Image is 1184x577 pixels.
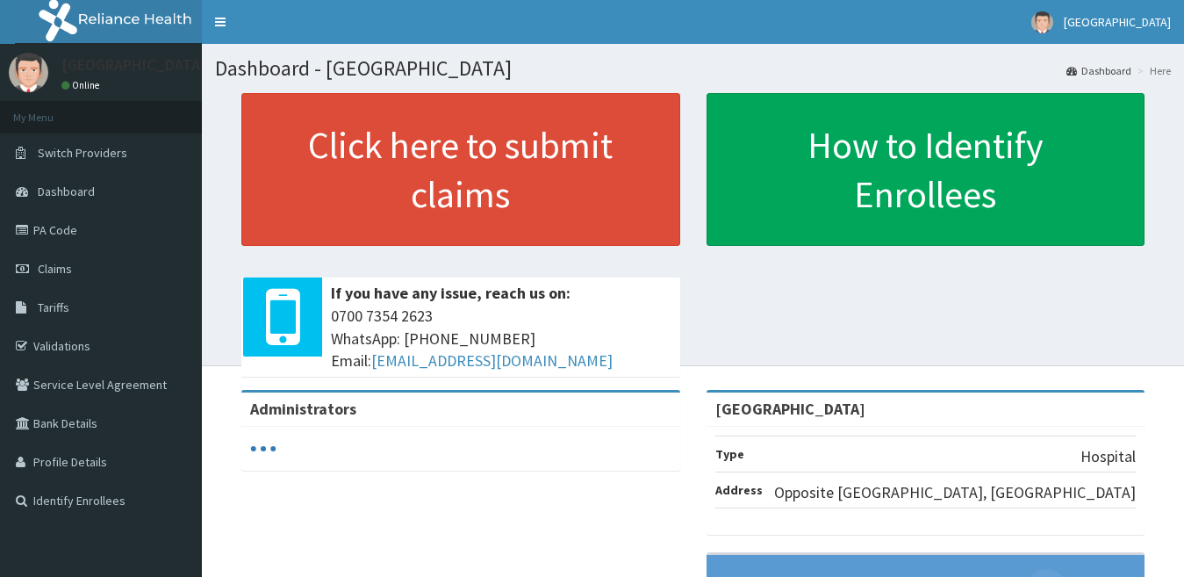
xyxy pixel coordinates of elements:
p: Opposite [GEOGRAPHIC_DATA], [GEOGRAPHIC_DATA] [774,481,1136,504]
b: Address [715,482,763,498]
a: Online [61,79,104,91]
span: Switch Providers [38,145,127,161]
p: [GEOGRAPHIC_DATA] [61,57,206,73]
b: If you have any issue, reach us on: [331,283,570,303]
a: Click here to submit claims [241,93,680,246]
b: Administrators [250,399,356,419]
img: User Image [1031,11,1053,33]
b: Type [715,446,744,462]
strong: [GEOGRAPHIC_DATA] [715,399,865,419]
img: User Image [9,53,48,92]
h1: Dashboard - [GEOGRAPHIC_DATA] [215,57,1171,80]
svg: audio-loading [250,436,276,462]
span: Claims [38,261,72,277]
span: 0700 7354 2623 WhatsApp: [PHONE_NUMBER] Email: [331,305,671,372]
span: Dashboard [38,184,95,199]
a: [EMAIL_ADDRESS][DOMAIN_NAME] [371,350,613,371]
li: Here [1133,63,1171,78]
span: Tariffs [38,299,69,315]
a: Dashboard [1066,63,1131,78]
p: Hospital [1080,445,1136,468]
span: [GEOGRAPHIC_DATA] [1064,14,1171,30]
a: How to Identify Enrollees [707,93,1145,246]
